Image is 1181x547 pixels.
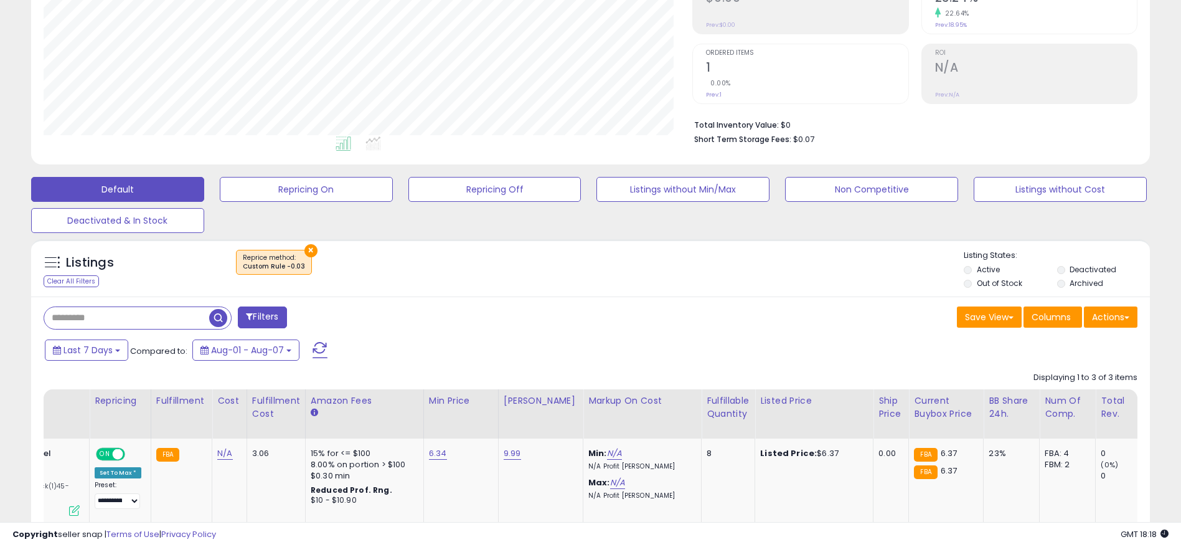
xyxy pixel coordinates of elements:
div: Current Buybox Price [914,394,978,421]
div: FBA: 4 [1045,448,1086,459]
span: ROI [935,50,1137,57]
small: 0.00% [706,78,731,88]
small: 22.64% [941,9,969,18]
div: 3.06 [252,448,296,459]
small: FBA [914,465,937,479]
h2: 1 [706,60,908,77]
a: N/A [217,447,232,460]
button: Columns [1023,307,1082,328]
a: Terms of Use [106,528,159,540]
b: Listed Price: [760,447,817,459]
h5: Listings [66,254,114,272]
div: 8.00% on portion > $100 [311,459,414,470]
label: Deactivated [1070,264,1116,275]
small: Amazon Fees. [311,407,318,419]
div: seller snap | | [12,529,216,541]
div: Num of Comp. [1045,394,1090,421]
h2: N/A [935,60,1137,77]
button: Actions [1084,307,1137,328]
small: Prev: $0.00 [706,21,735,29]
a: Privacy Policy [161,528,216,540]
b: Max: [588,477,610,488]
button: Deactivated & In Stock [31,208,204,233]
div: Listed Price [760,394,868,407]
a: 9.99 [504,447,521,460]
small: Prev: N/A [935,91,959,98]
div: 0 [1101,448,1151,459]
span: 2025-08-15 18:18 GMT [1121,528,1169,540]
div: Fulfillment Cost [252,394,300,421]
div: $6.37 [760,448,863,459]
div: Cost [217,394,242,407]
div: Fulfillable Quantity [707,394,750,421]
button: Non Competitive [785,177,958,202]
div: 0.00 [878,448,899,459]
button: Aug-01 - Aug-07 [192,340,299,361]
div: Preset: [95,481,141,509]
div: Clear All Filters [44,275,99,287]
button: Repricing On [220,177,393,202]
div: Min Price [429,394,493,407]
div: Total Rev. [1101,394,1146,421]
span: Columns [1032,311,1071,323]
div: 0 [1101,470,1151,482]
span: Reprice method : [243,253,305,272]
span: OFF [123,449,143,460]
th: The percentage added to the cost of goods (COGS) that forms the calculator for Min & Max prices. [583,389,702,439]
small: Prev: 18.95% [935,21,967,29]
b: Short Term Storage Fees: [694,134,791,145]
div: FBM: 2 [1045,459,1086,470]
span: $0.07 [793,133,814,145]
div: Set To Max * [95,467,141,478]
b: Min: [588,447,607,459]
a: 6.34 [429,447,447,460]
div: Ship Price [878,394,903,421]
span: Compared to: [130,345,187,357]
p: N/A Profit [PERSON_NAME] [588,492,692,500]
button: Save View [957,307,1022,328]
button: × [304,244,318,257]
small: FBA [156,448,179,462]
a: N/A [610,477,625,489]
li: $0 [694,117,1128,131]
b: Reduced Prof. Rng. [311,485,392,495]
div: Custom Rule -0.03 [243,262,305,271]
label: Active [977,264,1000,275]
b: Total Inventory Value: [694,120,779,130]
button: Listings without Min/Max [596,177,769,202]
div: $0.30 min [311,470,414,482]
span: Last 7 Days [64,344,113,356]
label: Out of Stock [977,278,1022,288]
small: (0%) [1101,460,1118,470]
div: BB Share 24h. [989,394,1034,421]
div: Fulfillment [156,394,207,407]
span: 6.37 [941,465,958,477]
label: Archived [1070,278,1103,288]
button: Default [31,177,204,202]
strong: Copyright [12,528,58,540]
div: Displaying 1 to 3 of 3 items [1033,372,1137,384]
p: N/A Profit [PERSON_NAME] [588,462,692,471]
small: Prev: 1 [706,91,722,98]
div: Repricing [95,394,146,407]
div: 23% [989,448,1030,459]
button: Listings without Cost [974,177,1147,202]
span: Aug-01 - Aug-07 [211,344,284,356]
div: 15% for <= $100 [311,448,414,459]
button: Repricing Off [408,177,581,202]
button: Last 7 Days [45,340,128,361]
div: [PERSON_NAME] [504,394,578,407]
span: ON [97,449,113,460]
div: 8 [707,448,745,459]
div: $10 - $10.90 [311,495,414,506]
a: N/A [607,447,622,460]
div: Amazon Fees [311,394,418,407]
small: FBA [914,448,937,462]
span: Ordered Items [706,50,908,57]
div: Markup on Cost [588,394,696,407]
p: Listing States: [964,250,1150,262]
button: Filters [238,307,286,328]
span: 6.37 [941,447,958,459]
